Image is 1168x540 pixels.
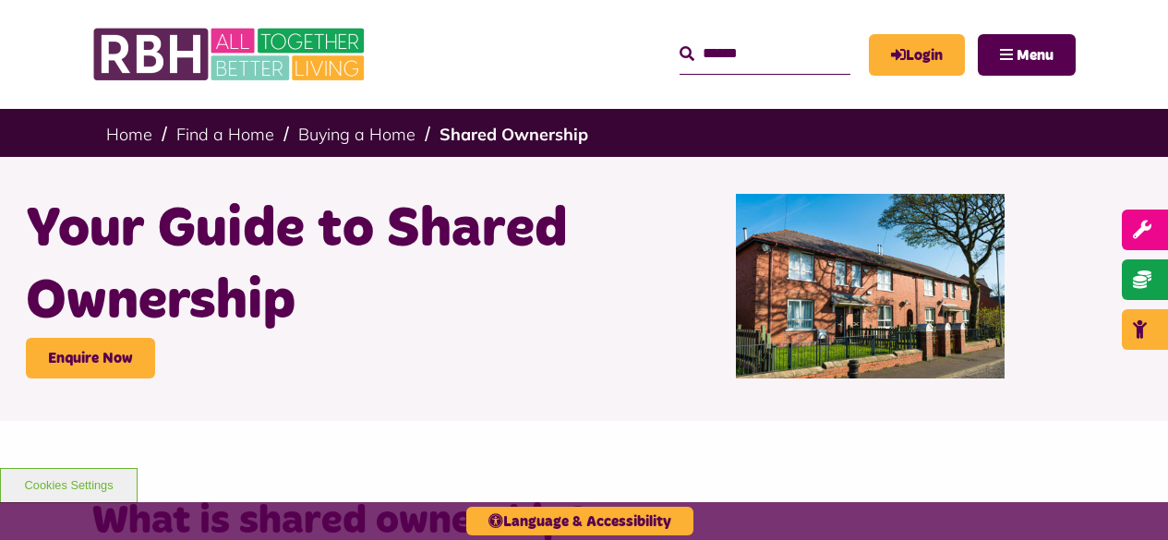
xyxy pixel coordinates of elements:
a: Buying a Home [298,124,415,145]
img: Belton Avenue [736,194,1005,378]
a: Shared Ownership [440,124,588,145]
button: Language & Accessibility [466,507,693,535]
button: Navigation [978,34,1076,76]
a: Enquire Now [26,338,155,378]
a: Find a Home [176,124,274,145]
a: Home [106,124,152,145]
a: MyRBH [869,34,965,76]
h1: Your Guide to Shared Ownership [26,194,571,338]
span: Menu [1017,48,1054,63]
iframe: Netcall Web Assistant for live chat [1085,457,1168,540]
img: RBH [92,18,369,90]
